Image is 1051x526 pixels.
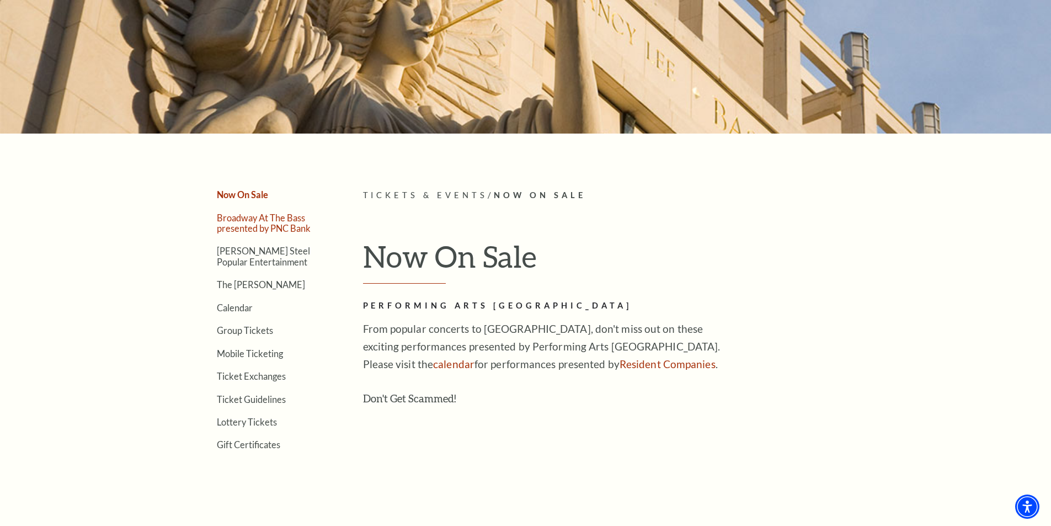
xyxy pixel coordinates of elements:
[217,189,268,200] a: Now On Sale
[363,190,488,200] span: Tickets & Events
[363,238,868,284] h1: Now On Sale
[217,439,280,450] a: Gift Certificates
[217,417,277,427] a: Lottery Tickets
[363,299,722,313] h2: Performing Arts [GEOGRAPHIC_DATA]
[620,358,716,370] a: Resident Companies
[217,212,311,233] a: Broadway At The Bass presented by PNC Bank
[433,358,474,370] a: calendar
[363,189,868,203] p: /
[217,279,305,290] a: The [PERSON_NAME]
[217,325,273,336] a: Group Tickets
[1015,495,1039,519] div: Accessibility Menu
[363,320,722,373] p: From popular concerts to [GEOGRAPHIC_DATA], don't miss out on these exciting performances present...
[217,302,253,313] a: Calendar
[217,394,286,405] a: Ticket Guidelines
[363,390,722,407] h3: Don't Get Scammed!
[217,348,283,359] a: Mobile Ticketing
[217,371,286,381] a: Ticket Exchanges
[217,246,310,267] a: [PERSON_NAME] Steel Popular Entertainment
[494,190,586,200] span: Now On Sale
